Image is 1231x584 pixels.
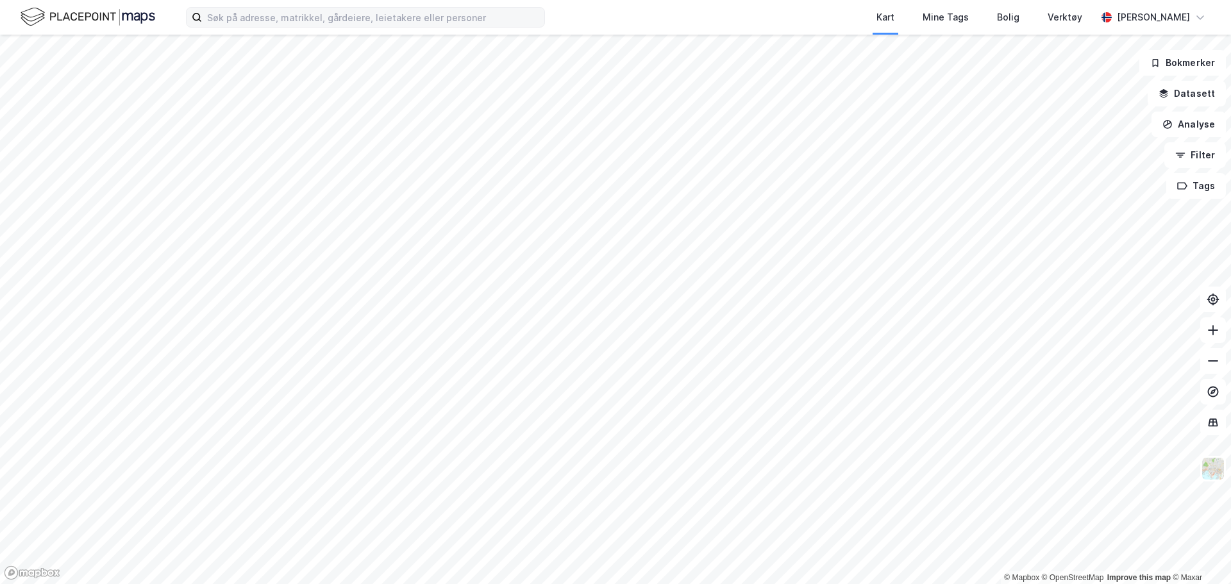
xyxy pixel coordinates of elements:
[997,10,1019,25] div: Bolig
[923,10,969,25] div: Mine Tags
[1167,522,1231,584] iframe: Chat Widget
[876,10,894,25] div: Kart
[202,8,544,27] input: Søk på adresse, matrikkel, gårdeiere, leietakere eller personer
[1117,10,1190,25] div: [PERSON_NAME]
[21,6,155,28] img: logo.f888ab2527a4732fd821a326f86c7f29.svg
[1048,10,1082,25] div: Verktøy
